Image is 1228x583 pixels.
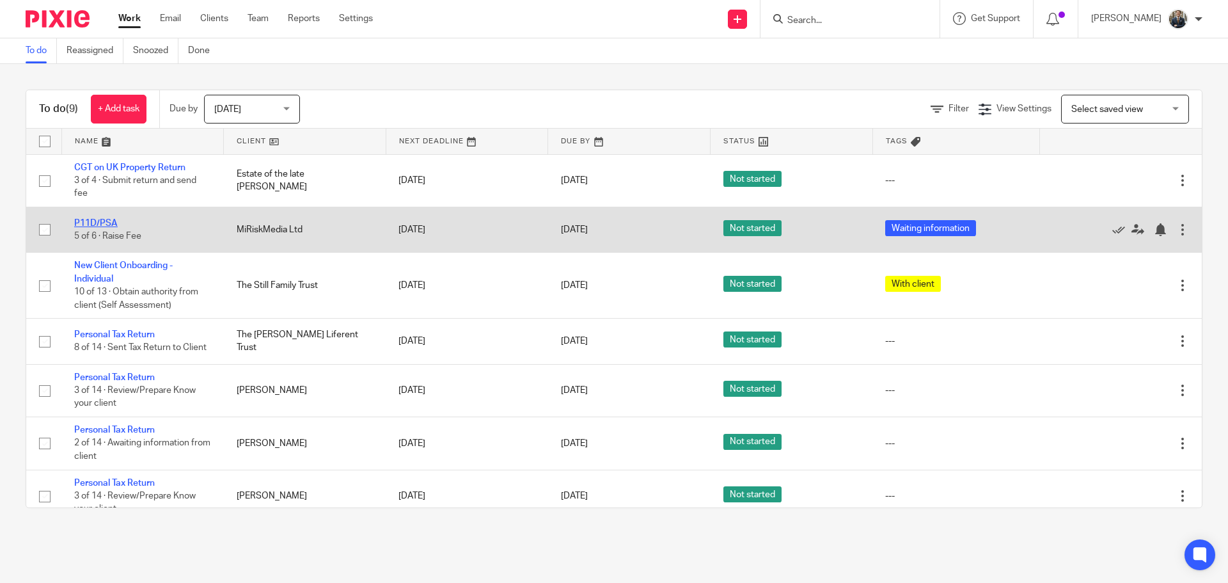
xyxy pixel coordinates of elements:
img: Headshot.jpg [1168,9,1188,29]
a: + Add task [91,95,146,124]
span: [DATE] [214,105,241,114]
a: Clients [200,12,228,25]
span: Not started [723,486,782,502]
span: (9) [66,104,78,114]
input: Search [786,15,901,27]
p: [PERSON_NAME] [1091,12,1161,25]
span: With client [885,276,941,292]
td: Estate of the late [PERSON_NAME] [224,154,386,207]
span: 5 of 6 · Raise Fee [74,232,141,241]
a: New Client Onboarding - Individual [74,261,173,283]
span: View Settings [996,104,1051,113]
span: Select saved view [1071,105,1143,114]
a: Snoozed [133,38,178,63]
span: 8 of 14 · Sent Tax Return to Client [74,344,207,353]
span: Not started [723,434,782,450]
span: Not started [723,276,782,292]
span: 3 of 4 · Submit return and send fee [74,176,196,198]
span: [DATE] [561,439,588,448]
span: 3 of 14 · Review/Prepare Know your client [74,386,196,408]
td: [PERSON_NAME] [224,417,386,470]
span: Not started [723,381,782,397]
td: The [PERSON_NAME] Liferent Trust [224,319,386,364]
div: --- [885,335,1027,347]
td: [DATE] [386,417,548,470]
img: Pixie [26,10,90,28]
span: Tags [886,138,908,145]
td: The Still Family Trust [224,253,386,319]
td: [DATE] [386,470,548,522]
td: [DATE] [386,364,548,417]
h1: To do [39,102,78,116]
a: CGT on UK Property Return [74,163,185,172]
a: To do [26,38,57,63]
span: Not started [723,331,782,347]
td: [PERSON_NAME] [224,364,386,417]
span: 3 of 14 · Review/Prepare Know your client [74,491,196,514]
td: [PERSON_NAME] [224,470,386,522]
a: Personal Tax Return [74,330,155,339]
span: Get Support [971,14,1020,23]
a: Personal Tax Return [74,426,155,435]
p: Due by [169,102,198,115]
a: Reassigned [67,38,123,63]
span: 2 of 14 · Awaiting information from client [74,439,210,461]
a: Settings [339,12,373,25]
a: Mark as done [1112,223,1131,236]
td: MiRiskMedia Ltd [224,207,386,252]
div: --- [885,490,1027,502]
a: P11D/PSA [74,219,118,228]
a: Email [160,12,181,25]
a: Done [188,38,219,63]
span: Waiting information [885,220,976,236]
span: Not started [723,220,782,236]
td: [DATE] [386,207,548,252]
div: --- [885,437,1027,450]
a: Personal Tax Return [74,373,155,382]
span: Filter [949,104,969,113]
span: [DATE] [561,386,588,395]
span: [DATE] [561,176,588,185]
div: --- [885,384,1027,397]
a: Team [248,12,269,25]
span: [DATE] [561,281,588,290]
td: [DATE] [386,154,548,207]
span: [DATE] [561,491,588,500]
span: Not started [723,171,782,187]
td: [DATE] [386,319,548,364]
a: Work [118,12,141,25]
span: [DATE] [561,337,588,346]
a: Reports [288,12,320,25]
span: [DATE] [561,225,588,234]
a: Personal Tax Return [74,479,155,488]
div: --- [885,174,1027,187]
span: 10 of 13 · Obtain authority from client (Self Assessment) [74,287,198,310]
td: [DATE] [386,253,548,319]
